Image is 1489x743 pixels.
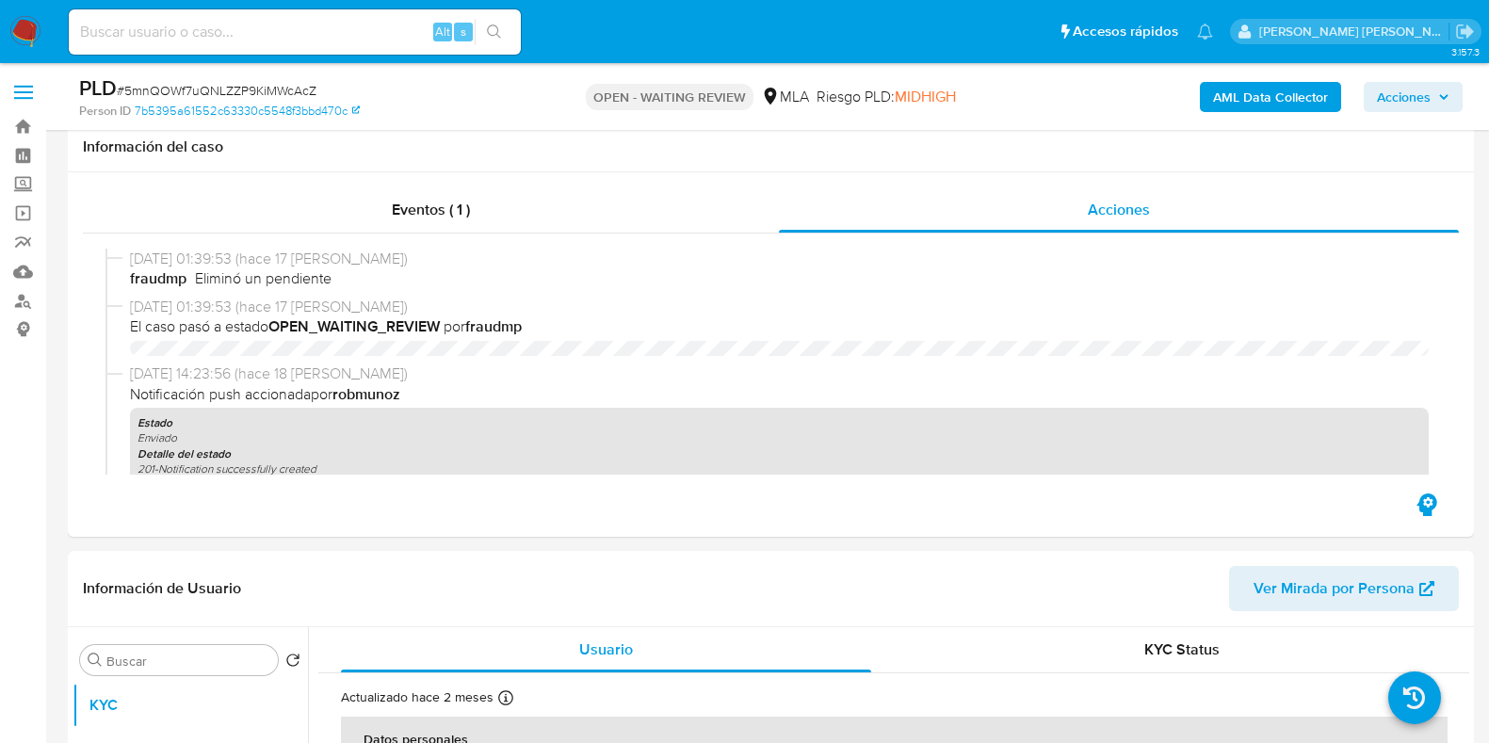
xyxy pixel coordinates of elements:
span: El caso pasó a estado por [130,316,1429,337]
button: KYC [73,683,308,728]
span: # 5mnQOWf7uQNLZZP9KiMWcAcZ [117,81,316,100]
h1: Información del caso [83,137,1459,156]
span: Eventos ( 1 ) [392,199,470,220]
b: Detalle del estado [138,445,231,462]
p: noelia.huarte@mercadolibre.com [1259,23,1449,40]
button: Volver al orden por defecto [285,653,300,673]
b: fraudmp [130,267,190,289]
button: search-icon [475,19,513,45]
b: Estado [138,414,172,431]
p: Actualizado hace 2 meses [341,688,494,706]
span: Notificación push accionada por [130,384,1429,405]
button: Acciones [1364,82,1463,112]
input: Buscar [106,653,270,670]
b: Person ID [79,103,131,120]
b: fraudmp [465,315,522,337]
span: s [461,23,466,40]
span: Eliminó un pendiente [195,268,332,289]
span: Riesgo PLD: [817,87,956,107]
button: AML Data Collector [1200,82,1341,112]
a: Salir [1455,22,1475,41]
b: PLD [79,73,117,103]
h1: Información de Usuario [83,579,241,598]
b: robmunoz [332,383,400,405]
b: AML Data Collector [1213,82,1328,112]
a: Notificaciones [1197,24,1213,40]
span: [DATE] 14:23:56 (hace 18 [PERSON_NAME]) [130,363,1429,384]
span: KYC Status [1144,638,1220,660]
button: Buscar [88,653,103,668]
span: [DATE] 01:39:53 (hace 17 [PERSON_NAME]) [130,249,1429,269]
span: Alt [435,23,450,40]
button: Ver Mirada por Persona [1229,566,1459,611]
span: Ver Mirada por Persona [1254,566,1415,611]
i: Enviado [138,429,177,445]
input: Buscar usuario o caso... [69,20,521,44]
p: OPEN - WAITING REVIEW [586,84,753,110]
b: OPEN_WAITING_REVIEW [268,315,440,337]
i: 201-Notification successfully created [138,460,316,476]
span: [DATE] 01:39:53 (hace 17 [PERSON_NAME]) [130,297,1429,317]
span: Accesos rápidos [1073,22,1178,41]
div: MLA [761,87,809,107]
span: Acciones [1377,82,1431,112]
span: Acciones [1088,199,1150,220]
a: 7b5395a61552c63330c5548f3bbd470c [135,103,360,120]
span: Usuario [579,638,633,660]
span: MIDHIGH [895,86,956,107]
